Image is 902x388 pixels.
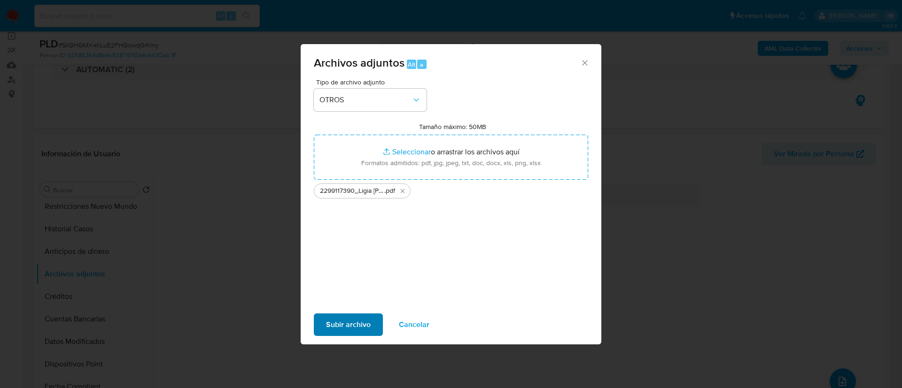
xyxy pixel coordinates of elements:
[419,122,486,131] label: Tamaño máximo: 50MB
[408,60,415,69] span: Alt
[314,89,427,111] button: OTROS
[314,54,404,71] span: Archivos adjuntos
[320,186,384,196] span: 2299117390_Ligia [PERSON_NAME] 2025
[399,314,429,335] span: Cancelar
[387,313,442,336] button: Cancelar
[326,314,371,335] span: Subir archivo
[314,313,383,336] button: Subir archivo
[314,180,588,198] ul: Archivos seleccionados
[397,185,408,197] button: Eliminar 2299117390_Ligia Elena Garcia Torres_AGOSTO 2025.pdf
[420,60,423,69] span: a
[384,186,395,196] span: .pdf
[319,95,412,105] span: OTROS
[580,58,589,67] button: Cerrar
[316,79,429,85] span: Tipo de archivo adjunto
